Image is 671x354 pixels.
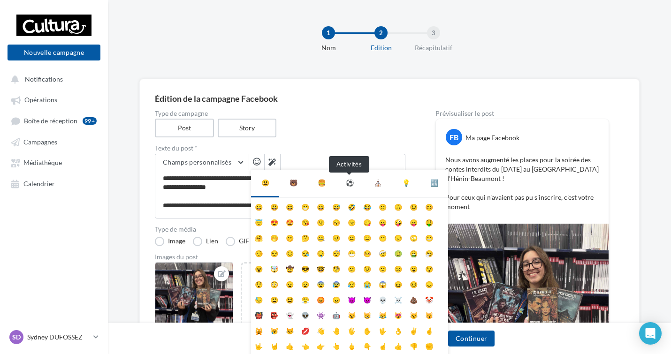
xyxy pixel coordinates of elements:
[298,43,358,53] div: Nom
[328,306,344,322] li: 🤖
[344,337,359,353] li: 🖕
[421,229,437,244] li: 😬
[282,337,297,353] li: 🤙
[344,291,359,306] li: 😈
[448,331,495,346] button: Continuer
[313,291,328,306] li: 😡
[406,198,421,213] li: 😉
[359,244,375,260] li: 🤒
[24,96,57,104] span: Opérations
[406,291,421,306] li: 💩
[83,117,97,125] div: 99+
[359,198,375,213] li: 😂
[282,306,297,322] li: 👻
[406,322,421,337] li: ✌
[267,244,282,260] li: 😌
[390,306,406,322] li: 😻
[359,322,375,337] li: ✋
[359,291,375,306] li: 👿
[23,159,62,167] span: Médiathèque
[251,198,267,213] li: 😀
[313,275,328,291] li: 😨
[344,260,359,275] li: 😕
[297,275,313,291] li: 😧
[155,254,405,260] div: Images du post
[421,213,437,229] li: 🤑
[251,244,267,260] li: 🤥
[24,117,77,125] span: Boîte de réception
[390,244,406,260] li: 🤢
[282,229,297,244] li: 🤫
[421,244,437,260] li: 🤧
[290,177,297,188] div: 🐻
[155,94,624,103] div: Édition de la campagne Facebook
[282,291,297,306] li: 😫
[390,213,406,229] li: 🤪
[446,129,462,145] div: FB
[251,291,267,306] li: 😓
[282,260,297,275] li: 🤠
[313,260,328,275] li: 🤓
[282,322,297,337] li: 😾
[375,198,390,213] li: 🙂
[155,110,405,117] label: Type de campagne
[193,237,218,246] label: Lien
[313,213,328,229] li: 😗
[155,154,249,170] button: Champs personnalisés
[218,119,277,137] label: Story
[406,306,421,322] li: 😼
[374,177,382,188] div: ⛪
[375,275,390,291] li: 😱
[375,291,390,306] li: 💀
[421,322,437,337] li: 🤞
[390,322,406,337] li: 👌
[344,213,359,229] li: 😙
[267,291,282,306] li: 😩
[318,177,326,188] div: 🍔
[344,306,359,322] li: 😺
[375,322,390,337] li: 🖖
[390,198,406,213] li: 🙃
[297,306,313,322] li: 👽
[251,260,267,275] li: 😵
[344,275,359,291] li: 😥
[344,198,359,213] li: 🤣
[329,156,369,173] div: Activités
[359,337,375,353] li: 👇
[8,45,100,60] button: Nouvelle campagne
[406,244,421,260] li: 🤮
[155,119,214,137] label: Post
[421,198,437,213] li: 😊
[251,337,267,353] li: 🤟
[465,133,519,143] div: Ma page Facebook
[445,155,599,211] p: Nous avons augmenté les places pour la soirée des contes interdits du [DATE] au [GEOGRAPHIC_DATA]...
[261,177,269,188] div: 😃
[313,244,328,260] li: 🤤
[390,260,406,275] li: ☹️
[390,337,406,353] li: 👍
[313,198,328,213] li: 😆
[359,213,375,229] li: 😋
[267,306,282,322] li: 👺
[390,275,406,291] li: 😖
[267,337,282,353] li: 🤘
[27,332,90,342] p: Sydney DUFOSSEZ
[404,43,464,53] div: Récapitulatif
[297,291,313,306] li: 😤
[297,213,313,229] li: 😘
[390,291,406,306] li: ☠️
[226,237,249,246] label: GIF
[282,244,297,260] li: 😔
[6,91,102,108] a: Opérations
[328,213,344,229] li: 😚
[374,26,388,39] div: 2
[163,158,231,166] span: Champs personnalisés
[351,43,411,53] div: Edition
[427,26,440,39] div: 3
[322,26,335,39] div: 1
[639,322,662,345] div: Open Intercom Messenger
[6,133,102,150] a: Campagnes
[421,260,437,275] li: 😯
[297,244,313,260] li: 😪
[435,110,609,117] div: Prévisualiser le post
